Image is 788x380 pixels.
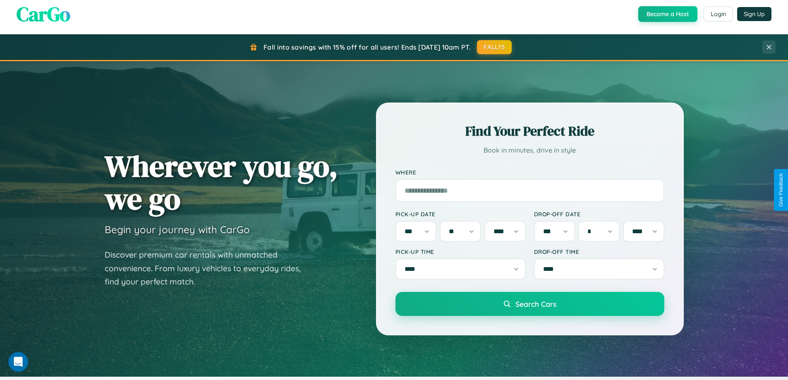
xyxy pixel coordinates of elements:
span: Search Cars [515,299,556,308]
h2: Find Your Perfect Ride [395,122,664,140]
label: Pick-up Date [395,210,526,217]
label: Pick-up Time [395,248,526,255]
label: Drop-off Date [534,210,664,217]
h3: Begin your journey with CarGo [105,223,250,236]
span: CarGo [17,0,70,28]
span: Fall into savings with 15% off for all users! Ends [DATE] 10am PT. [263,43,471,51]
h1: Wherever you go, we go [105,150,338,215]
label: Where [395,169,664,176]
label: Drop-off Time [534,248,664,255]
button: Search Cars [395,292,664,316]
button: FALL15 [477,40,512,54]
iframe: Intercom live chat [8,352,28,372]
div: Give Feedback [778,173,784,207]
p: Discover premium car rentals with unmatched convenience. From luxury vehicles to everyday rides, ... [105,248,311,289]
p: Book in minutes, drive in style [395,144,664,156]
button: Sign Up [737,7,771,21]
button: Become a Host [638,6,697,22]
button: Login [704,7,733,22]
